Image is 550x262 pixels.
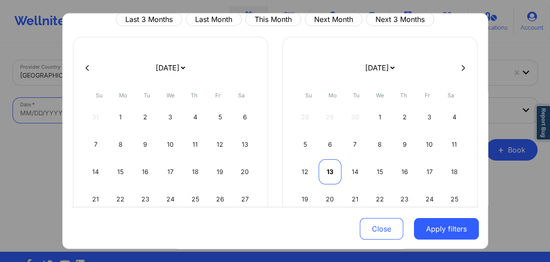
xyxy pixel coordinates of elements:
[166,92,175,99] abbr: Wednesday
[366,13,434,26] button: Next 3 Months
[443,105,466,130] div: Sat Oct 04 2025
[418,187,441,212] div: Fri Oct 24 2025
[109,159,132,184] div: Mon Sep 15 2025
[85,159,107,184] div: Sun Sep 14 2025
[393,159,416,184] div: Thu Oct 16 2025
[191,92,197,99] abbr: Thursday
[418,159,441,184] div: Fri Oct 17 2025
[414,218,479,240] button: Apply filters
[116,13,182,26] button: Last 3 Months
[443,132,466,157] div: Sat Oct 11 2025
[393,187,416,212] div: Thu Oct 23 2025
[368,105,391,130] div: Wed Oct 01 2025
[305,13,362,26] button: Next Month
[184,159,207,184] div: Thu Sep 18 2025
[85,187,107,212] div: Sun Sep 21 2025
[234,159,256,184] div: Sat Sep 20 2025
[234,105,256,130] div: Sat Sep 06 2025
[96,92,102,99] abbr: Sunday
[159,105,182,130] div: Wed Sep 03 2025
[425,92,430,99] abbr: Friday
[368,187,391,212] div: Wed Oct 22 2025
[234,187,256,212] div: Sat Sep 27 2025
[344,159,367,184] div: Tue Oct 14 2025
[159,187,182,212] div: Wed Sep 24 2025
[294,132,317,157] div: Sun Oct 05 2025
[353,92,359,99] abbr: Tuesday
[443,187,466,212] div: Sat Oct 25 2025
[319,187,341,212] div: Mon Oct 20 2025
[109,132,132,157] div: Mon Sep 08 2025
[209,105,231,130] div: Fri Sep 05 2025
[209,132,231,157] div: Fri Sep 12 2025
[448,92,454,99] abbr: Saturday
[368,132,391,157] div: Wed Oct 08 2025
[294,159,317,184] div: Sun Oct 12 2025
[344,187,367,212] div: Tue Oct 21 2025
[328,92,337,99] abbr: Monday
[305,92,312,99] abbr: Sunday
[215,92,221,99] abbr: Friday
[109,105,132,130] div: Mon Sep 01 2025
[209,187,231,212] div: Fri Sep 26 2025
[245,13,301,26] button: This Month
[319,159,341,184] div: Mon Oct 13 2025
[134,187,157,212] div: Tue Sep 23 2025
[85,132,107,157] div: Sun Sep 07 2025
[400,92,407,99] abbr: Thursday
[393,105,416,130] div: Thu Oct 02 2025
[184,105,207,130] div: Thu Sep 04 2025
[368,159,391,184] div: Wed Oct 15 2025
[376,92,384,99] abbr: Wednesday
[209,159,231,184] div: Fri Sep 19 2025
[184,132,207,157] div: Thu Sep 11 2025
[360,218,403,240] button: Close
[134,105,157,130] div: Tue Sep 02 2025
[319,132,341,157] div: Mon Oct 06 2025
[109,187,132,212] div: Mon Sep 22 2025
[134,132,157,157] div: Tue Sep 09 2025
[418,132,441,157] div: Fri Oct 10 2025
[144,92,150,99] abbr: Tuesday
[234,132,256,157] div: Sat Sep 13 2025
[393,132,416,157] div: Thu Oct 09 2025
[294,187,317,212] div: Sun Oct 19 2025
[134,159,157,184] div: Tue Sep 16 2025
[184,187,207,212] div: Thu Sep 25 2025
[159,159,182,184] div: Wed Sep 17 2025
[159,132,182,157] div: Wed Sep 10 2025
[418,105,441,130] div: Fri Oct 03 2025
[238,92,245,99] abbr: Saturday
[344,132,367,157] div: Tue Oct 07 2025
[119,92,127,99] abbr: Monday
[186,13,242,26] button: Last Month
[443,159,466,184] div: Sat Oct 18 2025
